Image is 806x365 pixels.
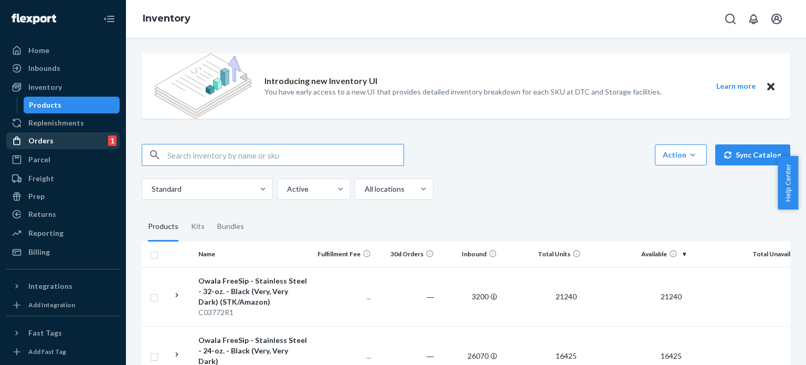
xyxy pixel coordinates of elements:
[6,278,120,295] button: Integrations
[28,328,62,338] div: Fast Tags
[6,60,120,77] a: Inbounds
[191,212,205,242] div: Kits
[217,212,244,242] div: Bundles
[264,87,662,97] p: You have early access to a new UI that provides detailed inventory breakdown for each SKU at DTC ...
[108,135,116,146] div: 1
[167,144,404,165] input: Search inventory by name or sku
[552,292,581,301] span: 21240
[29,100,61,110] div: Products
[766,8,787,29] button: Open account menu
[364,184,365,194] input: All locations
[154,54,252,119] img: new-reports-banner-icon.82668bd98b6a51aee86340f2a7b77ae3.png
[715,144,790,165] button: Sync Catalog
[764,80,778,93] button: Close
[6,188,120,205] a: Prep
[28,228,63,238] div: Reporting
[316,351,371,361] p: ...
[655,144,707,165] button: Action
[28,347,66,356] div: Add Fast Tag
[6,325,120,341] button: Fast Tags
[6,244,120,260] a: Billing
[28,300,75,309] div: Add Integration
[585,242,690,267] th: Available
[134,4,199,34] ol: breadcrumbs
[286,184,287,194] input: Active
[656,292,686,301] span: 21240
[375,242,438,267] th: 30d Orders
[151,184,152,194] input: Standard
[743,8,764,29] button: Open notifications
[6,151,120,168] a: Parcel
[552,351,581,360] span: 16425
[312,242,375,267] th: Fulfillment Fee
[148,212,178,242] div: Products
[28,45,49,56] div: Home
[194,242,312,267] th: Name
[6,114,120,131] a: Replenishments
[6,132,120,149] a: Orders1
[778,156,798,210] button: Help Center
[375,267,438,326] td: ―
[501,242,585,267] th: Total Units
[438,267,501,326] td: 3200
[264,75,377,87] p: Introducing new Inventory UI
[28,247,50,257] div: Billing
[438,242,501,267] th: Inbound
[28,82,62,92] div: Inventory
[198,276,308,307] div: Owala FreeSip - Stainless Steel - 32-oz. - Black (Very, Very Dark) (STK/Amazon)
[6,206,120,223] a: Returns
[99,8,120,29] button: Close Navigation
[6,170,120,187] a: Freight
[6,42,120,59] a: Home
[709,80,762,93] button: Learn more
[720,8,741,29] button: Open Search Box
[28,281,72,291] div: Integrations
[6,79,120,96] a: Inventory
[12,14,56,24] img: Flexport logo
[6,299,120,311] a: Add Integration
[6,346,120,358] a: Add Fast Tag
[24,97,120,113] a: Products
[28,209,56,220] div: Returns
[316,291,371,302] p: ...
[663,150,699,160] div: Action
[28,154,50,165] div: Parcel
[6,225,120,242] a: Reporting
[28,135,54,146] div: Orders
[143,13,190,24] a: Inventory
[28,118,84,128] div: Replenishments
[198,307,308,318] div: C03772R1
[656,351,686,360] span: 16425
[28,173,54,184] div: Freight
[28,63,60,74] div: Inbounds
[28,191,45,202] div: Prep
